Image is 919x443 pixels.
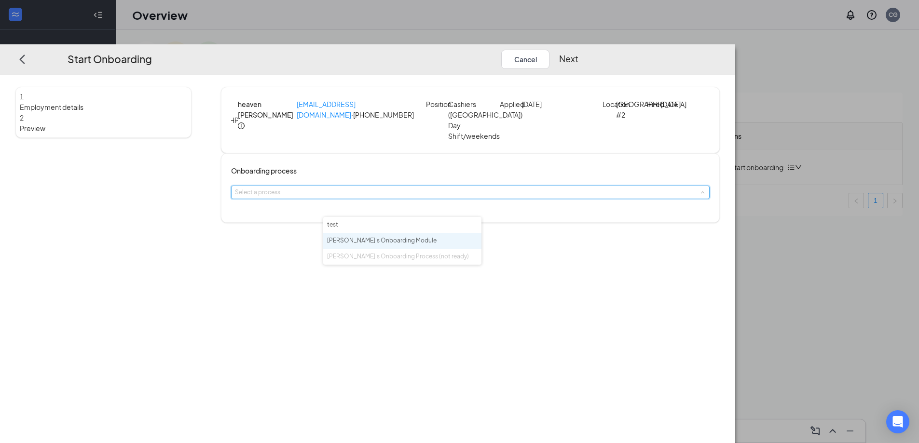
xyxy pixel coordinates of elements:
[20,92,24,101] span: 1
[521,99,565,109] p: [DATE]
[660,99,687,109] p: [DATE]
[238,99,297,120] h4: heaven [PERSON_NAME]
[500,99,522,109] p: Applied
[230,115,239,125] div: HP
[327,253,469,260] span: [PERSON_NAME]'s Onboarding Process (not ready)
[616,99,643,120] p: [GEOGRAPHIC_DATA] #2
[886,410,909,433] div: Open Intercom Messenger
[238,122,245,129] span: info-circle
[68,51,152,67] h3: Start Onboarding
[559,49,578,68] button: Next
[327,237,437,244] span: [PERSON_NAME]'s Onboarding Module
[20,113,24,122] span: 2
[647,99,660,109] p: Hired
[231,165,710,176] h4: Onboarding process
[20,123,187,134] span: Preview
[297,100,356,119] a: [EMAIL_ADDRESS][DOMAIN_NAME]
[426,99,448,109] p: Position
[448,99,492,141] p: Cashiers ([GEOGRAPHIC_DATA]) Day Shift/weekends
[603,99,616,109] p: Location
[297,99,426,132] p: · [PHONE_NUMBER]
[501,49,549,68] button: Cancel
[20,102,187,112] span: Employment details
[327,221,338,228] span: test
